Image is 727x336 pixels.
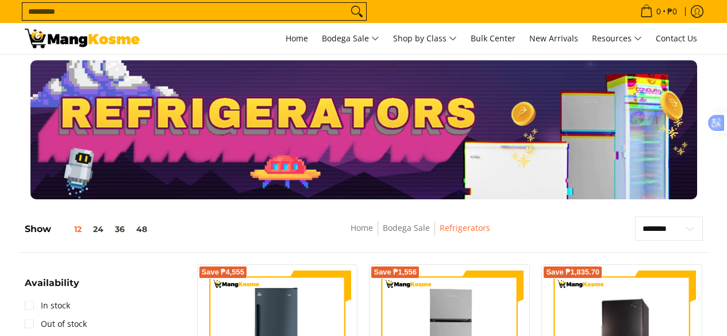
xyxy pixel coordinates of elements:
[650,23,703,54] a: Contact Us
[25,223,153,235] h5: Show
[387,23,463,54] a: Shop by Class
[267,221,574,247] nav: Breadcrumbs
[546,269,599,276] span: Save ₱1,835.70
[202,269,245,276] span: Save ₱4,555
[25,29,140,48] img: Bodega Sale Refrigerator l Mang Kosme: Home Appliances Warehouse Sale
[351,222,373,233] a: Home
[316,23,385,54] a: Bodega Sale
[51,225,87,234] button: 12
[87,225,109,234] button: 24
[393,32,457,46] span: Shop by Class
[348,3,366,20] button: Search
[471,33,516,44] span: Bulk Center
[586,23,648,54] a: Resources
[637,5,680,18] span: •
[25,315,87,333] a: Out of stock
[151,23,703,54] nav: Main Menu
[592,32,642,46] span: Resources
[280,23,314,54] a: Home
[286,33,308,44] span: Home
[440,222,490,233] a: Refrigerators
[25,279,79,296] summary: Open
[374,269,417,276] span: Save ₱1,556
[383,222,430,233] a: Bodega Sale
[529,33,578,44] span: New Arrivals
[666,7,679,16] span: ₱0
[655,7,663,16] span: 0
[130,225,153,234] button: 48
[109,225,130,234] button: 36
[25,279,79,288] span: Availability
[656,33,697,44] span: Contact Us
[322,32,379,46] span: Bodega Sale
[524,23,584,54] a: New Arrivals
[25,296,70,315] a: In stock
[465,23,521,54] a: Bulk Center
